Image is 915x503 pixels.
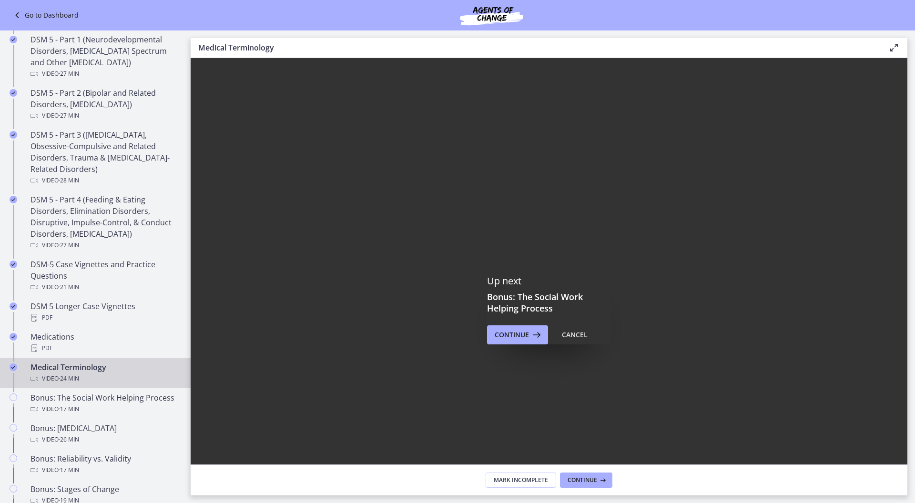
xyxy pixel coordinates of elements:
i: Completed [10,131,17,139]
div: PDF [30,312,179,323]
div: Cancel [562,329,588,341]
span: · 27 min [59,110,79,121]
div: Bonus: Reliability vs. Validity [30,453,179,476]
a: Go to Dashboard [11,10,79,21]
h3: Bonus: The Social Work Helping Process [487,291,611,314]
i: Completed [10,302,17,310]
div: Video [30,240,179,251]
div: Medical Terminology [30,362,179,384]
button: Show settings menu [667,482,692,503]
button: Mark Incomplete [486,473,556,488]
button: Mute [642,482,667,503]
div: Video [30,403,179,415]
div: Video [30,282,179,293]
i: Completed [10,36,17,43]
div: Playbar [58,482,636,503]
div: Video [30,373,179,384]
span: · 21 min [59,282,79,293]
i: Completed [10,333,17,341]
div: DSM 5 - Part 1 (Neurodevelopmental Disorders, [MEDICAL_DATA] Spectrum and Other [MEDICAL_DATA]) [30,34,179,80]
i: Completed [10,363,17,371]
button: Continue [560,473,612,488]
div: DSM 5 - Part 4 (Feeding & Eating Disorders, Elimination Disorders, Disruptive, Impulse-Control, &... [30,194,179,251]
h3: Medical Terminology [198,42,873,53]
span: Continue [495,329,529,341]
span: Mark Incomplete [494,476,548,484]
span: · 26 min [59,434,79,445]
div: Bonus: [MEDICAL_DATA] [30,423,179,445]
i: Completed [10,261,17,268]
div: DSM-5 Case Vignettes and Practice Questions [30,259,179,293]
button: Fullscreen [692,482,717,503]
span: · 27 min [59,240,79,251]
span: · 17 min [59,403,79,415]
button: Cancel [554,325,595,344]
p: Up next [487,275,611,287]
span: · 27 min [59,68,79,80]
div: Bonus: The Social Work Helping Process [30,392,179,415]
i: Completed [10,196,17,203]
div: Video [30,68,179,80]
img: Agents of Change [434,4,549,27]
div: Video [30,110,179,121]
div: Medications [30,331,179,354]
div: Video [30,175,179,186]
i: Completed [10,89,17,97]
span: · 24 min [59,373,79,384]
div: PDF [30,342,179,354]
span: Continue [568,476,597,484]
button: Continue [487,325,548,344]
span: · 28 min [59,175,79,186]
div: Video [30,434,179,445]
span: · 17 min [59,464,79,476]
div: DSM 5 - Part 3 ([MEDICAL_DATA], Obsessive-Compulsive and Related Disorders, Trauma & [MEDICAL_DAT... [30,129,179,186]
div: Video [30,464,179,476]
div: DSM 5 Longer Case Vignettes [30,301,179,323]
div: DSM 5 - Part 2 (Bipolar and Related Disorders, [MEDICAL_DATA]) [30,87,179,121]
